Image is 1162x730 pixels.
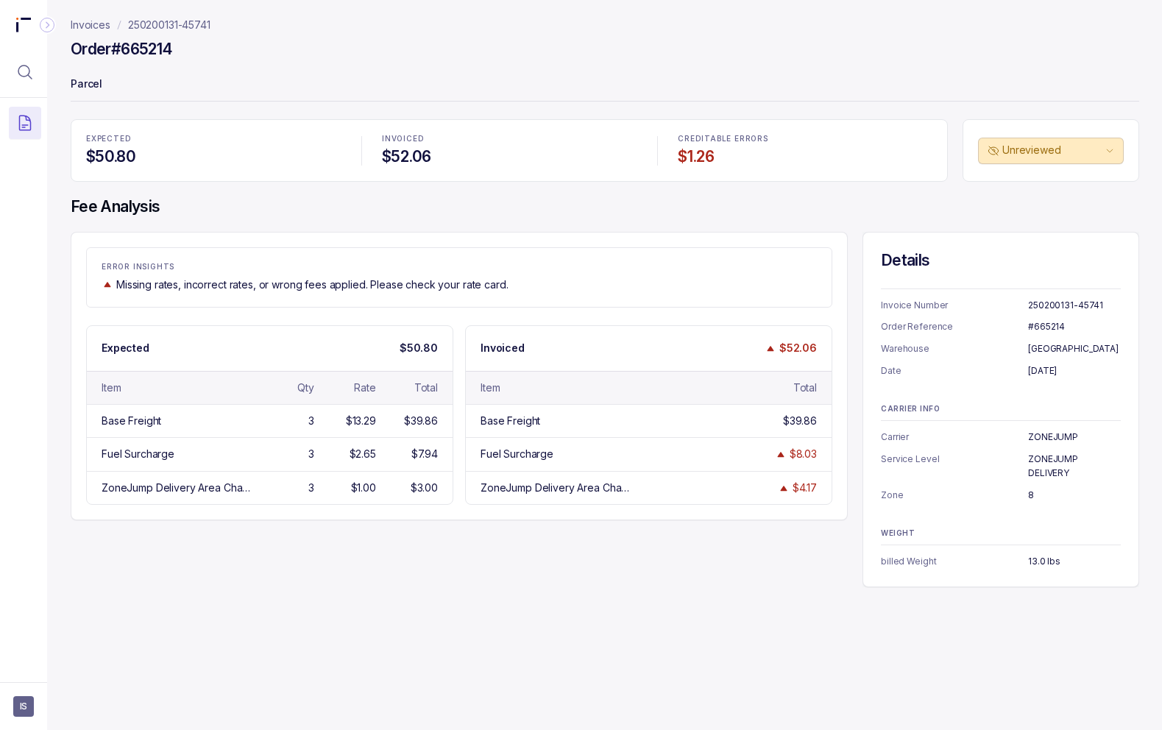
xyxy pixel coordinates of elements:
[382,135,637,143] p: INVOICED
[481,341,525,355] p: Invoiced
[13,696,34,717] button: User initials
[481,481,631,495] div: ZoneJump Delivery Area Charge
[404,414,438,428] div: $39.86
[86,135,341,143] p: EXPECTED
[102,341,149,355] p: Expected
[102,481,252,495] div: ZoneJump Delivery Area Charge
[775,449,787,460] img: trend image
[411,447,438,461] div: $7.94
[38,16,56,34] div: Collapse Icon
[297,380,314,395] div: Qty
[765,343,776,354] img: trend image
[354,380,375,395] div: Rate
[400,341,438,355] p: $50.80
[71,71,1139,100] p: Parcel
[351,481,376,495] div: $1.00
[308,414,314,428] div: 3
[790,447,817,461] div: $8.03
[881,452,1028,481] p: Service Level
[9,56,41,88] button: Menu Icon Button MagnifyingGlassIcon
[978,138,1124,164] button: Unreviewed
[71,196,1139,217] h4: Fee Analysis
[308,481,314,495] div: 3
[71,39,172,60] h4: Order #665214
[481,447,553,461] div: Fuel Surcharge
[102,380,121,395] div: Item
[102,414,161,428] div: Base Freight
[102,263,817,272] p: ERROR INSIGHTS
[881,488,1028,503] p: Zone
[86,146,341,167] h4: $50.80
[128,18,210,32] a: 250200131-45741
[9,107,41,139] button: Menu Icon Button DocumentTextIcon
[481,380,500,395] div: Item
[71,18,110,32] a: Invoices
[1028,319,1121,334] p: #665214
[783,414,817,428] div: $39.86
[1002,143,1102,157] p: Unreviewed
[1028,298,1121,313] p: 250200131-45741
[678,146,932,167] h4: $1.26
[881,554,1028,569] p: billed Weight
[881,319,1028,334] p: Order Reference
[481,414,540,428] div: Base Freight
[881,405,1121,414] p: CARRIER INFO
[102,279,113,290] img: trend image
[102,447,174,461] div: Fuel Surcharge
[778,483,790,494] img: trend image
[678,135,932,143] p: CREDITABLE ERRORS
[71,18,210,32] nav: breadcrumb
[414,380,438,395] div: Total
[793,380,817,395] div: Total
[1028,452,1121,481] p: ZONEJUMP DELIVERY
[350,447,376,461] div: $2.65
[881,250,1121,271] h4: Details
[116,277,508,292] p: Missing rates, incorrect rates, or wrong fees applied. Please check your rate card.
[881,341,1028,356] p: Warehouse
[881,529,1121,538] p: WEIGHT
[881,430,1121,503] ul: Information Summary
[779,341,817,355] p: $52.06
[881,364,1028,378] p: Date
[881,554,1121,569] ul: Information Summary
[793,481,817,495] div: $4.17
[1028,488,1121,503] p: 8
[1028,364,1121,378] p: [DATE]
[411,481,438,495] div: $3.00
[1028,430,1121,444] p: ZONEJUMP
[881,298,1121,378] ul: Information Summary
[1028,341,1121,356] p: [GEOGRAPHIC_DATA]
[382,146,637,167] h4: $52.06
[881,298,1028,313] p: Invoice Number
[308,447,314,461] div: 3
[1028,554,1121,569] p: 13.0 lbs
[346,414,376,428] div: $13.29
[881,430,1028,444] p: Carrier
